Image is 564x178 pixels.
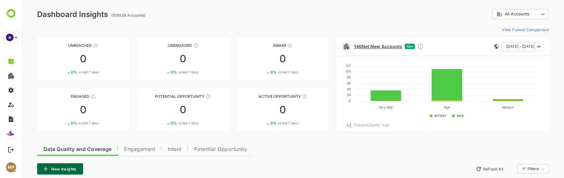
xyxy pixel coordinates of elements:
text: 80 [325,75,329,79]
span: All Accounts [483,12,507,16]
span: vs last 7 days [156,70,177,75]
div: 0 [15,105,107,115]
span: vs last 7 days [56,70,77,75]
div: Unengaged [115,43,207,48]
a: UnengagedThese accounts have not shown enough engagement and need nurturing00%vs last 7 days [115,37,207,81]
img: BambooboxLogoMark.f1c84d78b4c51b1a7b5f700c9845e183.svg [3,8,19,19]
text: 40 [325,87,329,91]
div: 0 [215,105,307,115]
ag: (105038 Accounts) [89,13,125,18]
div: Unreached [15,43,107,48]
span: Potential Opportunity [172,147,225,152]
text: High [422,105,428,109]
span: Engagement [102,147,133,152]
a: Active OpportunityThese accounts have open opportunities which might be at any of the Sales Stage... [215,88,307,131]
button: View Funnel Comparison [477,25,527,35]
div: AI [6,34,14,41]
div: These accounts have just entered the buying cycle and need further nurturing [266,43,271,48]
div: Dashboard Insights [15,10,86,19]
div: These accounts have not shown enough engagement and need nurturing [171,43,176,48]
div: Active Opportunity [215,94,307,99]
span: vs last 7 days [256,121,276,125]
div: All Accounts [470,8,527,20]
div: These accounts have not been engaged with for a defined time period [71,43,76,48]
div: 0 % [248,70,276,75]
div: All Accounts [475,11,517,17]
a: 146Net New Accounts [332,44,380,49]
div: These accounts are MQAs and can be passed on to Inside Sales [184,94,189,99]
div: 0 [15,54,107,64]
span: vs last 7 days [256,70,276,75]
div: Engaged [15,94,107,99]
div: Filters [505,163,527,175]
div: MP [6,162,16,172]
text: 20 [325,93,329,97]
text: Very High [357,105,371,109]
div: 0 % [149,70,177,75]
div: These accounts are warm, further nurturing would qualify them to MQAs [69,94,74,99]
text: 120 [324,64,329,67]
div: 0 % [149,121,177,125]
a: UnreachedThese accounts have not been engaged with for a defined time period00%vs last 7 days [15,37,107,81]
div: Potential Opportunity [115,94,207,99]
button: Logout [7,145,15,154]
text: 60 [325,81,329,85]
button: Refresh All [451,164,484,174]
text: 100 [324,70,329,73]
span: New [385,45,391,48]
span: Intent [146,147,160,152]
text: 0 [327,99,329,103]
button: New Insights [15,163,61,175]
div: 0 % [49,121,77,125]
div: Filters [505,166,517,171]
div: 0 [115,105,207,115]
a: AwareThese accounts have just entered the buying cycle and need further nurturing00%vs last 7 days [215,37,307,81]
div: 0 [215,54,307,64]
div: This card does not support filter and segments [472,44,477,49]
div: 0 % [49,70,77,75]
span: Data Quality and Coverage [21,147,89,152]
div: Aware [215,43,307,48]
span: vs last 7 days [56,121,77,125]
div: 0 [115,54,207,64]
div: These accounts have open opportunities which might be at any of the Sales Stages [280,94,285,99]
a: Potential OpportunityThese accounts are MQAs and can be passed on to Inside Sales00%vs last 7 days [115,88,207,131]
div: 0 % [248,121,276,125]
button: [DATE] - [DATE] [479,42,522,51]
a: EngagedThese accounts are warm, further nurturing would qualify them to MQAs00%vs last 7 days [15,88,107,131]
text: Medium [480,105,492,109]
div: Discover new ICP-fit accounts showing engagement — via intent surges, anonymous website visits, L... [395,43,402,50]
span: [DATE] - [DATE] [484,42,512,51]
span: vs last 7 days [156,121,177,125]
